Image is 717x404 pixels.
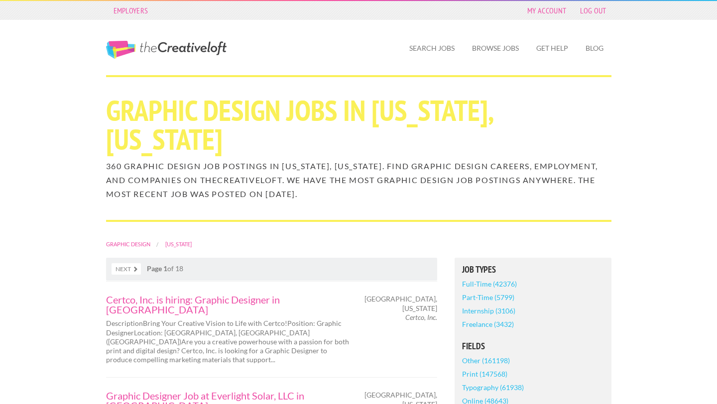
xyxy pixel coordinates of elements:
[401,37,463,60] a: Search Jobs
[112,263,141,275] a: Next
[405,313,437,321] em: Certco, Inc.
[462,277,517,291] a: Full-Time (42376)
[106,96,611,154] h1: Graphic Design Jobs in [US_STATE], [US_STATE]
[578,37,611,60] a: Blog
[464,37,527,60] a: Browse Jobs
[462,317,514,331] a: Freelance (3432)
[106,258,437,281] nav: of 18
[106,319,350,364] p: DescriptionBring Your Creative Vision to Life with Certco!Position: Graphic DesignerLocation: [GE...
[528,37,576,60] a: Get Help
[147,264,167,273] strong: Page 1
[462,354,510,367] a: Other (161198)
[575,3,611,17] a: Log Out
[106,41,227,59] a: The Creative Loft
[462,367,507,381] a: Print (147568)
[462,304,515,317] a: Internship (3106)
[462,381,524,394] a: Typography (61938)
[106,295,350,314] a: Certco, Inc. is hiring: Graphic Designer in [GEOGRAPHIC_DATA]
[165,241,192,247] a: [US_STATE]
[106,241,150,247] a: Graphic Design
[522,3,571,17] a: My Account
[364,295,437,312] span: [GEOGRAPHIC_DATA], [US_STATE]
[106,159,611,201] h2: 360 Graphic Design job postings in [US_STATE], [US_STATE]. Find Graphic Design careers, employmen...
[462,265,604,274] h5: Job Types
[109,3,153,17] a: Employers
[462,342,604,351] h5: Fields
[462,291,514,304] a: Part-Time (5799)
